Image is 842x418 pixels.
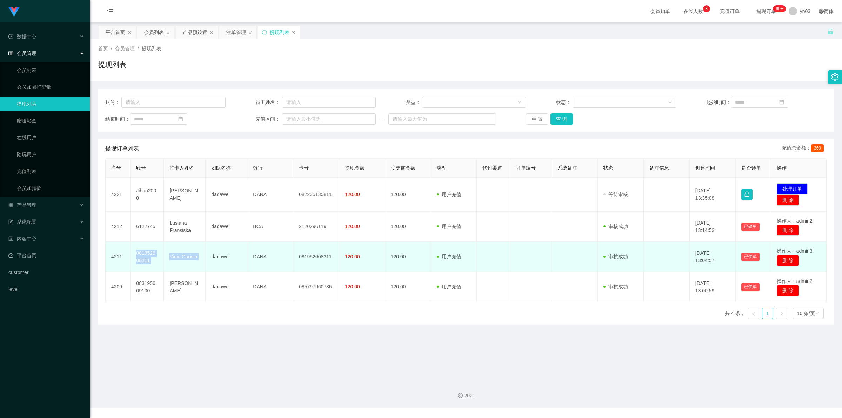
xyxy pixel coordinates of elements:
i: 图标: close [209,31,214,35]
span: 等待审核 [603,192,628,197]
td: 6122745 [131,212,164,242]
a: 赠送彩金 [17,114,84,128]
div: 注单管理 [226,26,246,39]
span: 内容中心 [8,236,36,241]
span: 结束时间： [105,115,130,123]
button: 图标: lock [741,189,753,200]
td: [DATE] 13:00:59 [690,272,736,302]
span: 银行 [253,165,263,171]
div: 10 条/页 [797,308,815,319]
a: level [8,282,84,296]
span: 类型： [406,99,422,106]
span: 提现订单 [753,9,780,14]
td: [PERSON_NAME] [164,272,206,302]
i: 图标: left [751,312,756,316]
a: 陪玩用户 [17,147,84,161]
span: 操作人：admin2 [777,218,813,224]
span: 120.00 [345,192,360,197]
span: 会员管理 [8,51,36,56]
td: DANA [247,242,293,272]
td: [DATE] 13:04:57 [690,242,736,272]
i: 图标: calendar [779,100,784,105]
a: customer [8,265,84,279]
span: 120.00 [345,254,360,259]
i: 图标: close [248,31,252,35]
span: 充值区间： [255,115,282,123]
td: [DATE] 13:14:53 [690,212,736,242]
p: 8 [705,5,708,12]
td: 120.00 [385,242,431,272]
td: Lusiana Fransiska [164,212,206,242]
li: 下一页 [776,308,787,319]
span: 产品管理 [8,202,36,208]
span: 状态 [603,165,613,171]
span: 创建时间 [695,165,715,171]
i: 图标: sync [262,30,267,35]
td: 083195609100 [131,272,164,302]
i: 图标: down [815,311,820,316]
span: 首页 [98,46,108,51]
td: 082235135811 [293,178,339,212]
span: 审核成功 [603,224,628,229]
input: 请输入 [282,97,376,108]
span: 120.00 [345,284,360,290]
td: dadawei [206,272,247,302]
sup: 8 [703,5,710,12]
i: 图标: down [668,100,672,105]
input: 请输入最大值为 [388,113,496,125]
span: 账号 [136,165,146,171]
span: 系统配置 [8,219,36,225]
td: dadawei [206,242,247,272]
li: 上一页 [748,308,759,319]
span: 变更前金额 [391,165,415,171]
td: 081952608311 [293,242,339,272]
span: 提现列表 [142,46,161,51]
i: 图标: down [517,100,522,105]
i: 图标: unlock [827,28,834,35]
td: DANA [247,178,293,212]
span: 账号： [105,99,121,106]
i: 图标: check-circle-o [8,34,13,39]
span: 操作 [777,165,787,171]
td: Jihan2000 [131,178,164,212]
span: 是否锁单 [741,165,761,171]
td: 120.00 [385,212,431,242]
a: 会员列表 [17,63,84,77]
span: 系统备注 [557,165,577,171]
i: 图标: profile [8,236,13,241]
button: 删 除 [777,285,799,296]
i: 图标: appstore-o [8,203,13,207]
span: 审核成功 [603,254,628,259]
span: 订单编号 [516,165,536,171]
a: 提现列表 [17,97,84,111]
a: 充值列表 [17,164,84,178]
span: 团队名称 [211,165,231,171]
td: 081952608311 [131,242,164,272]
i: 图标: setting [831,73,839,81]
span: 序号 [111,165,121,171]
button: 查 询 [550,113,573,125]
td: Vinie Carista [164,242,206,272]
span: 用户充值 [437,254,461,259]
i: 图标: menu-fold [98,0,122,23]
span: 起始时间： [706,99,731,106]
td: 2120296119 [293,212,339,242]
td: [PERSON_NAME] [164,178,206,212]
td: dadawei [206,212,247,242]
a: 会员加减打码量 [17,80,84,94]
div: 2021 [95,392,836,399]
button: 删 除 [777,255,799,266]
td: DANA [247,272,293,302]
span: ~ [376,115,388,123]
i: 图标: copyright [458,393,463,398]
span: 提现金额 [345,165,365,171]
span: 充值订单 [716,9,743,14]
span: 会员管理 [115,46,135,51]
i: 图标: close [127,31,132,35]
span: / [111,46,112,51]
button: 重 置 [526,113,548,125]
div: 平台首页 [106,26,125,39]
i: 图标: table [8,51,13,56]
td: 4209 [106,272,131,302]
input: 请输入最小值为 [282,113,376,125]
